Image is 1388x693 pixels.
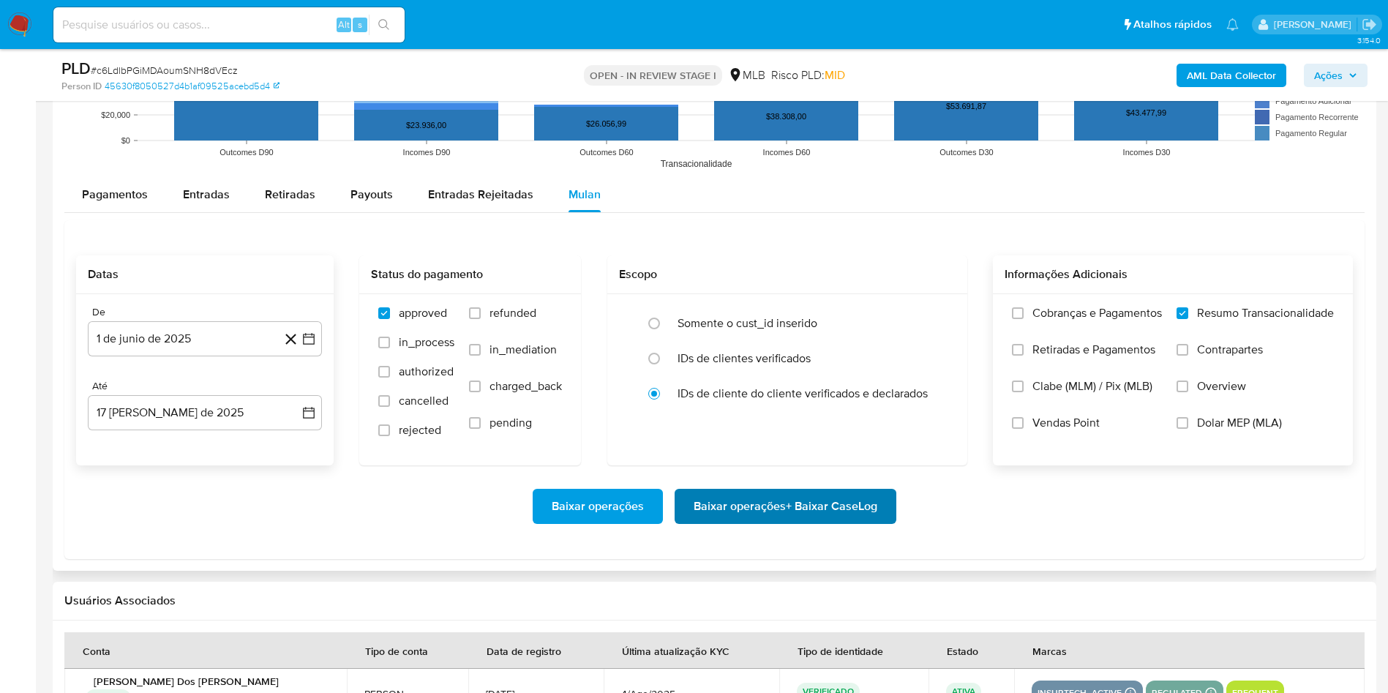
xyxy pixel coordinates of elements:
div: MLB [728,67,765,83]
span: MID [825,67,845,83]
p: OPEN - IN REVIEW STAGE I [584,65,722,86]
b: Person ID [61,80,102,93]
h2: Usuários Associados [64,593,1365,608]
span: Alt [338,18,350,31]
a: Sair [1362,17,1377,32]
b: AML Data Collector [1187,64,1276,87]
span: s [358,18,362,31]
a: 45630f8050527d4b1af09525acebd5d4 [105,80,280,93]
button: Ações [1304,64,1368,87]
span: Atalhos rápidos [1133,17,1212,32]
span: Risco PLD: [771,67,845,83]
p: yngrid.fernandes@mercadolivre.com [1274,18,1357,31]
span: 3.154.0 [1357,34,1381,46]
button: search-icon [369,15,399,35]
b: PLD [61,56,91,80]
span: Ações [1314,64,1343,87]
span: # c6LdlbPGiMDAoumSNH8dVEcz [91,63,238,78]
a: Notificações [1226,18,1239,31]
input: Pesquise usuários ou casos... [53,15,405,34]
button: AML Data Collector [1177,64,1286,87]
